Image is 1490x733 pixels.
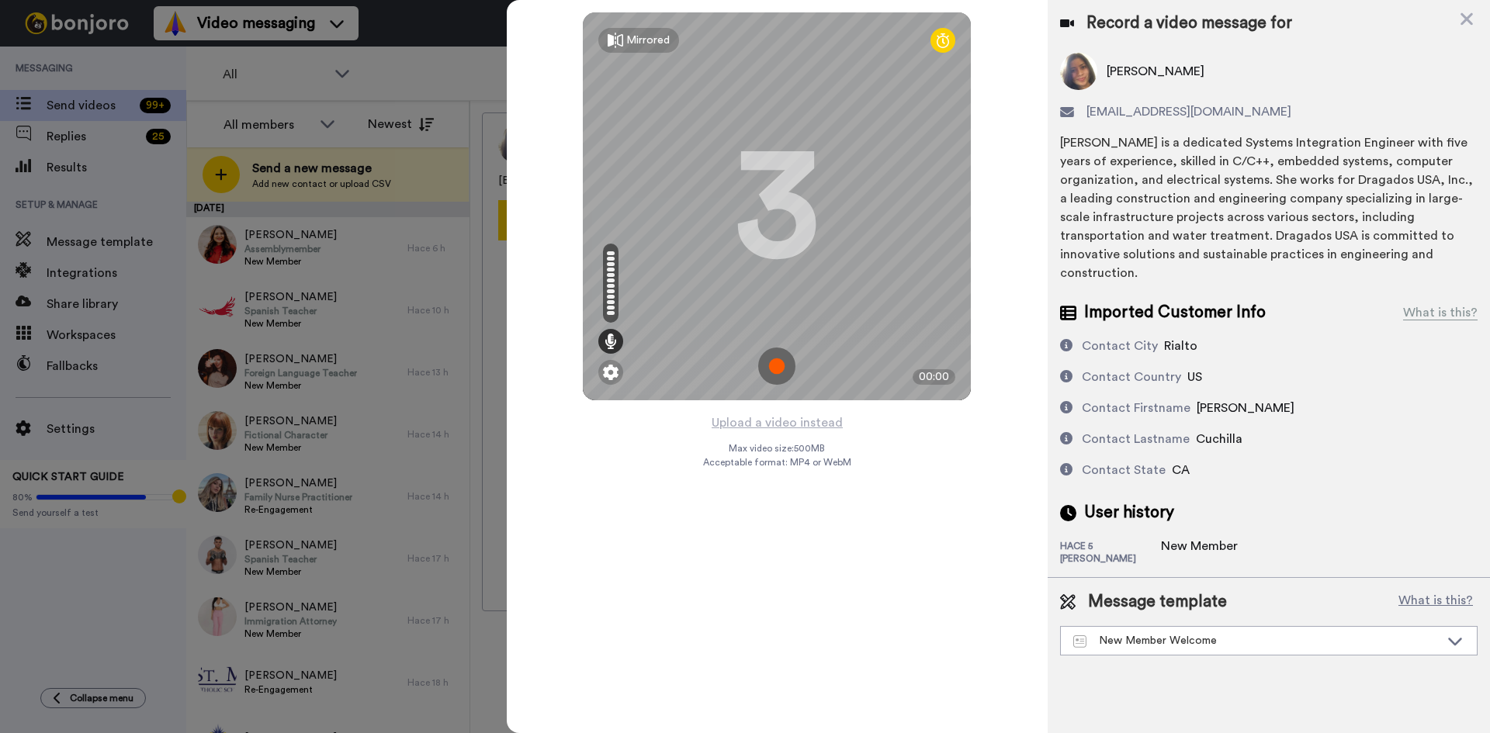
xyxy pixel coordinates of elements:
[1073,633,1440,648] div: New Member Welcome
[1060,133,1478,282] div: [PERSON_NAME] is a dedicated Systems Integration Engineer with five years of experience, skilled ...
[1196,433,1242,445] span: Cuchilla
[1084,501,1174,524] span: User history
[1073,635,1086,648] img: Message-temps.svg
[1082,461,1166,479] div: Contact State
[1084,301,1266,324] span: Imported Customer Info
[758,347,795,385] img: ic_record_start.svg
[703,456,851,468] span: Acceptable format: MP4 or WebM
[1161,537,1239,555] div: New Member
[734,148,819,265] div: 3
[1197,402,1294,414] span: [PERSON_NAME]
[1187,371,1202,383] span: US
[1088,590,1227,614] span: Message template
[1086,102,1291,121] span: [EMAIL_ADDRESS][DOMAIN_NAME]
[1172,464,1190,476] span: CA
[1164,340,1197,352] span: Rialto
[603,365,619,380] img: ic_gear.svg
[1082,337,1158,355] div: Contact City
[1060,540,1161,565] div: hace 5 [PERSON_NAME]
[913,369,955,385] div: 00:00
[1082,399,1190,417] div: Contact Firstname
[1082,368,1181,386] div: Contact Country
[707,413,847,433] button: Upload a video instead
[729,442,825,455] span: Max video size: 500 MB
[1082,430,1190,448] div: Contact Lastname
[1394,590,1478,614] button: What is this?
[1403,303,1478,322] div: What is this?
